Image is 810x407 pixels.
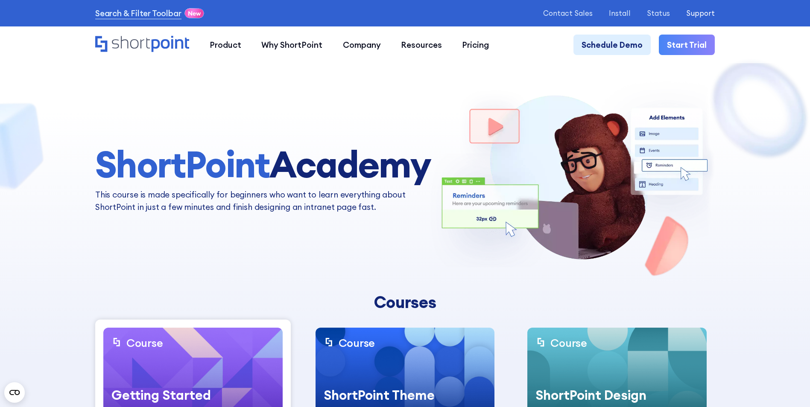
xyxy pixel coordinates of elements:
[245,293,565,311] div: Courses
[543,9,593,17] a: Contact Sales
[767,366,810,407] iframe: Chat Widget
[251,35,333,55] a: Why ShortPoint
[462,39,489,51] div: Pricing
[95,36,190,53] a: Home
[550,336,587,350] div: Course
[659,35,715,55] a: Start Trial
[261,39,322,51] div: Why ShortPoint
[95,145,430,185] h1: Academy
[95,189,430,213] p: This course is made specifically for beginners who want to learn everything about ShortPoint in j...
[333,35,391,55] a: Company
[210,39,241,51] div: Product
[647,9,670,17] a: Status
[126,336,163,350] div: Course
[4,382,25,403] button: Open CMP widget
[343,39,381,51] div: Company
[573,35,651,55] a: Schedule Demo
[401,39,442,51] div: Resources
[95,141,269,187] span: ShortPoint
[391,35,452,55] a: Resources
[609,9,631,17] a: Install
[686,9,715,17] a: Support
[452,35,499,55] a: Pricing
[95,7,181,19] a: Search & Filter Toolbar
[339,336,375,350] div: Course
[199,35,251,55] a: Product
